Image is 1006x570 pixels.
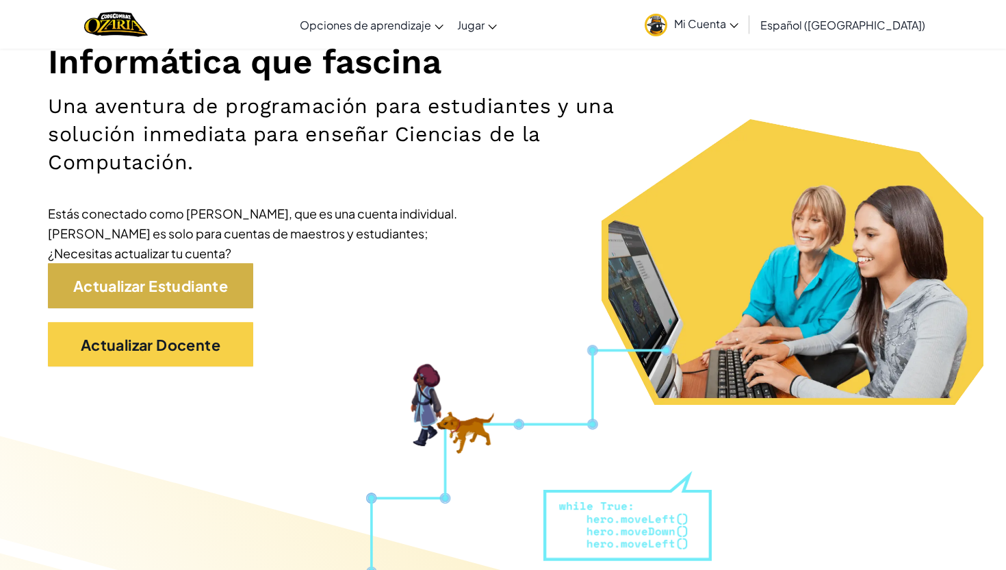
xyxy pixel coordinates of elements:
[645,14,667,36] img: avatar
[48,322,253,367] a: Actualizar Docente
[293,6,450,43] a: Opciones de aprendizaje
[450,6,504,43] a: Jugar
[84,10,148,38] img: Hogar
[48,94,614,174] font: Una aventura de programación para estudiantes y una solución inmediata para enseñar Ciencias de l...
[48,263,253,308] a: Actualizar Estudiante
[760,18,925,32] font: Español ([GEOGRAPHIC_DATA])
[48,206,457,261] font: Estás conectado como [PERSON_NAME], que es una cuenta individual. [PERSON_NAME] es solo para cuen...
[48,42,441,82] font: Informática que fascina
[674,16,726,31] font: Mi Cuenta
[81,336,220,354] font: Actualizar Docente
[457,18,485,32] font: Jugar
[753,6,932,43] a: Español ([GEOGRAPHIC_DATA])
[638,3,745,46] a: Mi Cuenta
[73,277,228,295] font: Actualizar Estudiante
[84,10,148,38] a: Logotipo de Ozaria de CodeCombat
[300,18,431,32] font: Opciones de aprendizaje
